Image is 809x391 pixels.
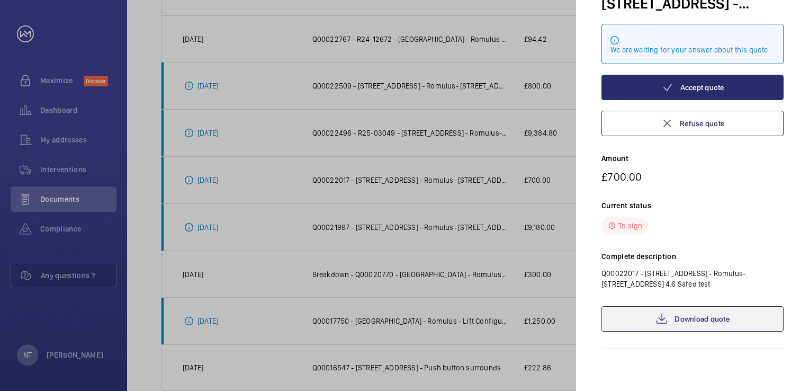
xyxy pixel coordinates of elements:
[610,45,775,55] div: We are waiting for your answer about this quote
[601,268,784,289] p: Q00022017 - [STREET_ADDRESS] - Romulus- [STREET_ADDRESS] 4.6 Safed test
[601,111,784,136] button: Refuse quote
[618,220,642,231] p: To sign
[601,170,784,183] p: £700.00
[601,153,784,164] p: Amount
[601,306,784,332] a: Download quote
[601,75,784,100] button: Accept quote
[601,200,784,211] p: Current status
[601,251,784,262] p: Complete description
